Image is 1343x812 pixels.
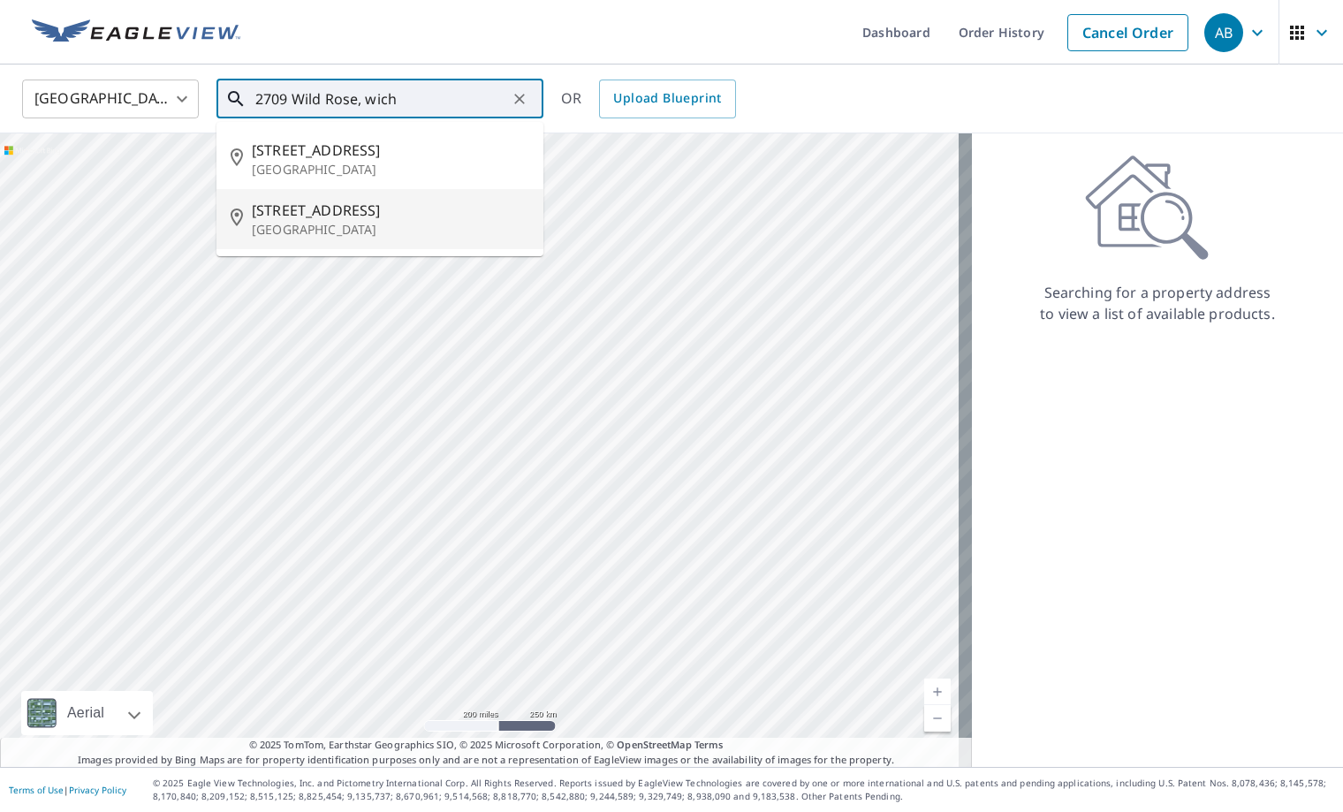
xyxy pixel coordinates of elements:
button: Clear [507,87,532,111]
p: Searching for a property address to view a list of available products. [1039,282,1276,324]
a: Privacy Policy [69,784,126,796]
a: Current Level 5, Zoom Out [924,705,951,732]
a: Terms [694,738,724,751]
a: Cancel Order [1067,14,1188,51]
p: [GEOGRAPHIC_DATA] [252,161,529,178]
p: [GEOGRAPHIC_DATA] [252,221,529,239]
p: © 2025 Eagle View Technologies, Inc. and Pictometry International Corp. All Rights Reserved. Repo... [153,777,1334,803]
a: OpenStreetMap [617,738,691,751]
a: Current Level 5, Zoom In [924,679,951,705]
a: Upload Blueprint [599,80,735,118]
p: | [9,785,126,795]
input: Search by address or latitude-longitude [255,74,507,124]
div: AB [1204,13,1243,52]
img: EV Logo [32,19,240,46]
div: Aerial [62,691,110,735]
div: Aerial [21,691,153,735]
span: Upload Blueprint [613,87,721,110]
span: © 2025 TomTom, Earthstar Geographics SIO, © 2025 Microsoft Corporation, © [249,738,724,753]
div: OR [561,80,736,118]
a: Terms of Use [9,784,64,796]
span: [STREET_ADDRESS] [252,200,529,221]
div: [GEOGRAPHIC_DATA] [22,74,199,124]
span: [STREET_ADDRESS] [252,140,529,161]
